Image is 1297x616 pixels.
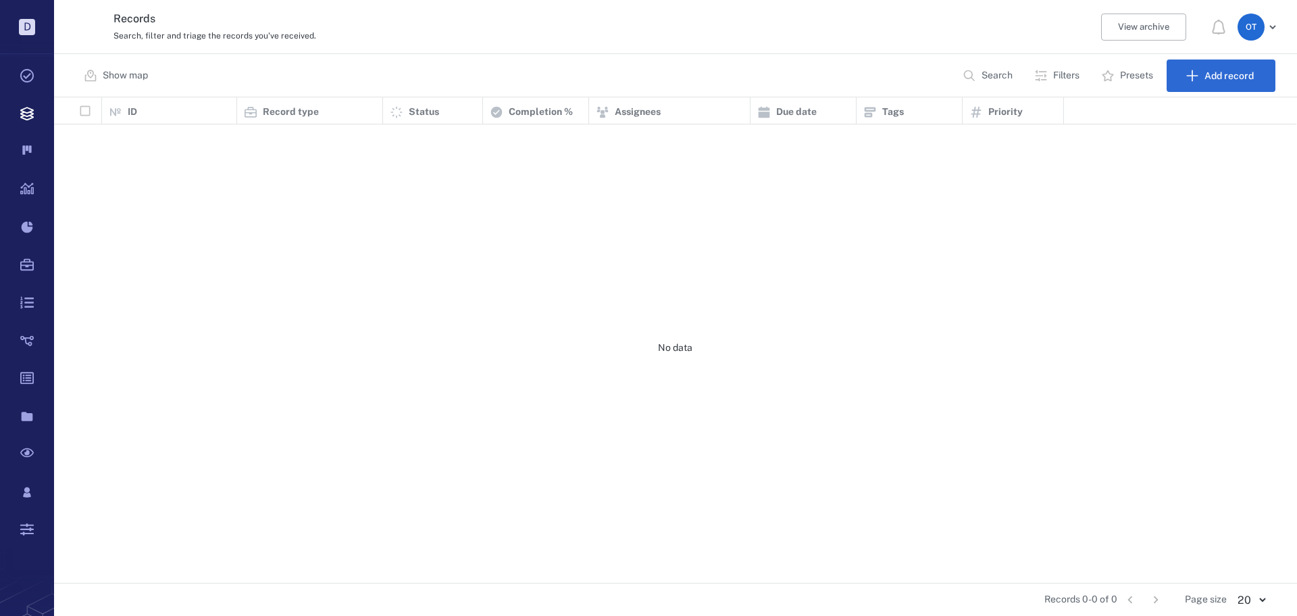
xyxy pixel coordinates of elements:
[76,60,159,92] button: Show map
[1185,593,1227,607] span: Page size
[128,105,137,119] p: ID
[103,69,148,82] p: Show map
[19,19,35,35] p: D
[1227,592,1275,608] div: 20
[988,105,1023,119] p: Priority
[509,105,573,119] p: Completion %
[1167,60,1275,92] button: Add record
[1044,593,1117,607] span: Records 0-0 of 0
[955,60,1023,92] button: Search
[113,31,316,41] span: Search, filter and triage the records you've received.
[882,105,904,119] p: Tags
[409,105,439,119] p: Status
[982,69,1013,82] p: Search
[1238,14,1265,41] div: O T
[1093,60,1164,92] button: Presets
[54,124,1296,572] div: No data
[1238,14,1281,41] button: OT
[263,105,319,119] p: Record type
[1053,69,1079,82] p: Filters
[113,11,884,27] h3: Records
[776,105,817,119] p: Due date
[615,105,661,119] p: Assignees
[1101,14,1186,41] button: View archive
[1120,69,1153,82] p: Presets
[1026,60,1090,92] button: Filters
[1117,589,1169,611] nav: pagination navigation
